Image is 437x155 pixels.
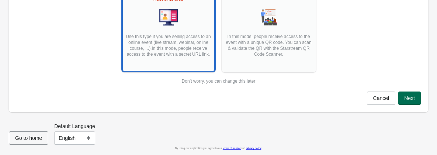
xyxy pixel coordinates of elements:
a: Go to home [9,135,48,141]
p: In this mode, people receive access to the event with a unique QR code. You can scan & validate t... [225,34,312,63]
span: Go to home [15,135,42,141]
a: privacy policy [246,147,261,149]
button: Go to home [9,131,48,145]
label: Default Language [54,123,95,130]
span: Cancel [373,95,389,101]
a: terms of service [223,147,241,149]
span: Next [404,95,415,101]
button: Next [398,92,421,105]
div: By using our application you agree to our and . [9,145,428,152]
p: Use this type if you are selling access to an online event (live stream, webinar, online course, ... [125,34,212,63]
img: physical-event-845dc57dcf8a37f45bd70f14adde54f6.png [260,8,278,27]
div: Don’t worry, you can change this later [182,78,256,84]
button: Cancel [367,92,396,105]
img: online-event-5d64391802a09ceff1f8b055f10f5880.png [159,8,178,27]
